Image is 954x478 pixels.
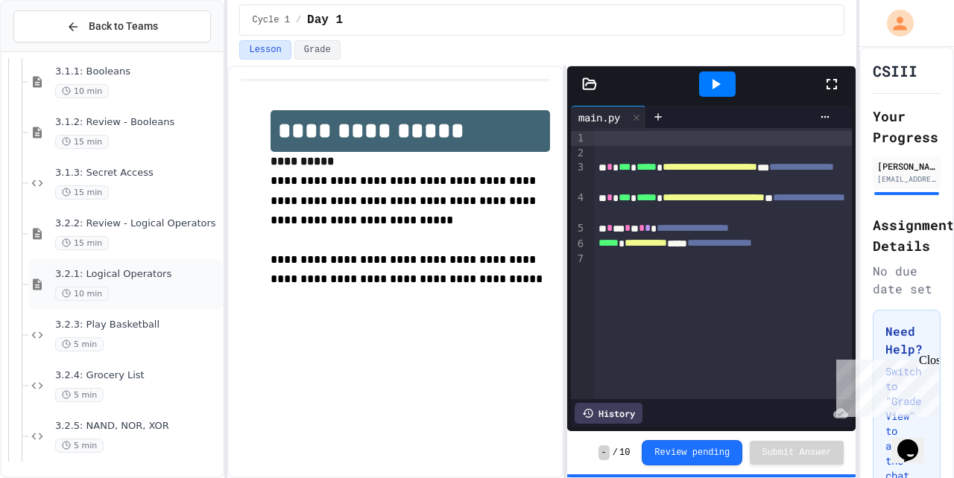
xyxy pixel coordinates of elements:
button: Lesson [239,40,291,60]
button: Back to Teams [13,10,211,42]
span: 15 min [55,185,109,200]
span: / [613,447,618,459]
span: 5 min [55,388,104,402]
button: Submit Answer [750,441,844,465]
div: My Account [871,6,917,40]
span: 3.2.1: Logical Operators [55,268,220,281]
span: - [598,445,610,460]
div: 7 [571,252,586,267]
span: 3.2.2: Review - Logical Operators [55,217,220,230]
iframe: chat widget [830,354,939,417]
span: 3.1.3: Secret Access [55,167,220,179]
iframe: chat widget [891,418,939,463]
div: 1 [571,131,586,146]
span: 5 min [55,439,104,453]
span: 15 min [55,135,109,149]
span: 15 min [55,236,109,250]
span: 3.1.2: Review - Booleans [55,116,220,129]
span: / [296,14,301,26]
span: Day 1 [307,11,343,29]
div: 3 [571,160,586,191]
div: 4 [571,191,586,221]
span: Back to Teams [89,19,158,34]
button: Grade [294,40,341,60]
button: Review pending [642,440,742,465]
h2: Your Progress [873,106,941,147]
div: 2 [571,146,586,161]
span: 3.2.3: Play Basketball [55,319,220,331]
div: 6 [571,237,586,252]
span: 10 min [55,287,109,301]
div: History [575,403,642,424]
span: 3.2.5: NAND, NOR, XOR [55,420,220,433]
span: 10 min [55,84,109,98]
h1: CSIII [873,60,917,81]
div: main.py [571,106,646,128]
div: Chat with us now!Close [6,6,103,95]
div: 5 [571,221,586,236]
h2: Assignment Details [873,214,941,256]
div: [EMAIL_ADDRESS][DOMAIN_NAME] [877,173,936,185]
span: 3.2.4: Grocery List [55,369,220,382]
div: No due date set [873,262,941,298]
span: 10 [619,447,630,459]
span: Submit Answer [762,447,832,459]
div: [PERSON_NAME] [877,159,936,173]
span: 3.1.1: Booleans [55,66,220,78]
span: 5 min [55,337,104,351]
h3: Need Help? [885,322,928,358]
div: main.py [571,109,628,125]
span: Cycle 1 [252,14,289,26]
